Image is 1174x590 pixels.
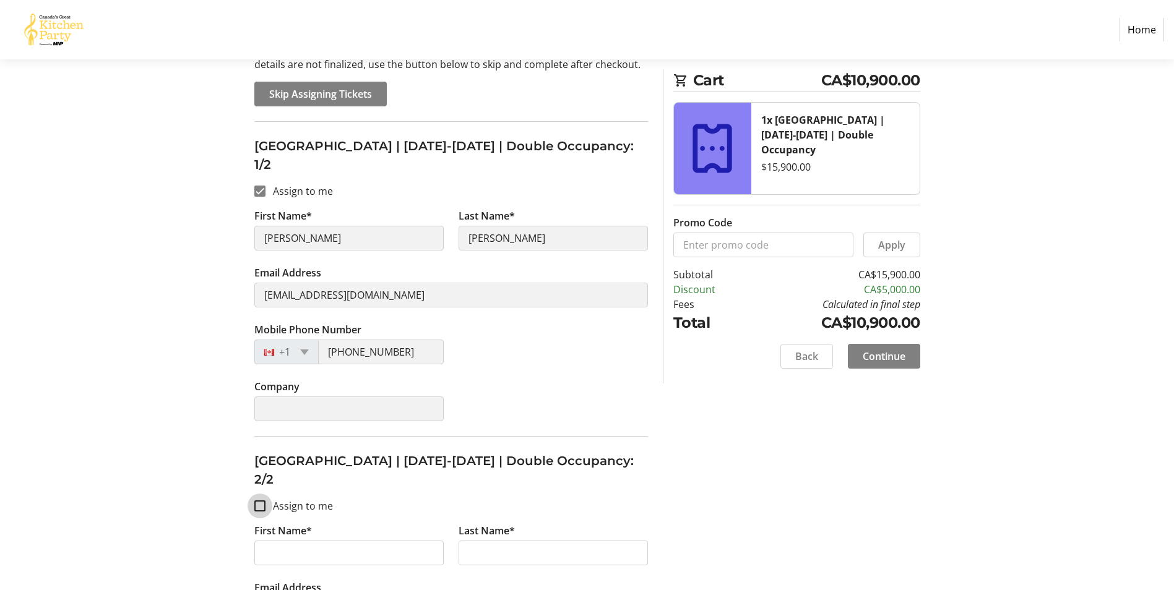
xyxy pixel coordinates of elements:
[747,267,920,282] td: CA$15,900.00
[747,297,920,312] td: Calculated in final step
[459,523,515,538] label: Last Name*
[780,344,833,369] button: Back
[265,184,333,199] label: Assign to me
[10,5,98,54] img: Canada’s Great Kitchen Party's Logo
[254,265,321,280] label: Email Address
[673,233,853,257] input: Enter promo code
[254,82,387,106] button: Skip Assigning Tickets
[673,267,747,282] td: Subtotal
[848,344,920,369] button: Continue
[673,282,747,297] td: Discount
[761,160,910,174] div: $15,900.00
[795,349,818,364] span: Back
[747,312,920,334] td: CA$10,900.00
[673,215,732,230] label: Promo Code
[254,137,648,174] h3: [GEOGRAPHIC_DATA] | [DATE]-[DATE] | Double Occupancy: 1/2
[1120,18,1164,41] a: Home
[318,340,444,364] input: (506) 234-5678
[254,451,648,489] h3: [GEOGRAPHIC_DATA] | [DATE]-[DATE] | Double Occupancy: 2/2
[693,69,821,92] span: Cart
[878,237,905,252] span: Apply
[673,297,747,312] td: Fees
[821,69,920,92] span: CA$10,900.00
[254,379,300,394] label: Company
[254,208,312,223] label: First Name*
[673,312,747,334] td: Total
[747,282,920,297] td: CA$5,000.00
[761,113,885,156] strong: 1x [GEOGRAPHIC_DATA] | [DATE]-[DATE] | Double Occupancy
[863,349,905,364] span: Continue
[254,523,312,538] label: First Name*
[459,208,515,223] label: Last Name*
[254,322,361,337] label: Mobile Phone Number
[863,233,920,257] button: Apply
[265,498,333,513] label: Assign to me
[269,87,372,101] span: Skip Assigning Tickets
